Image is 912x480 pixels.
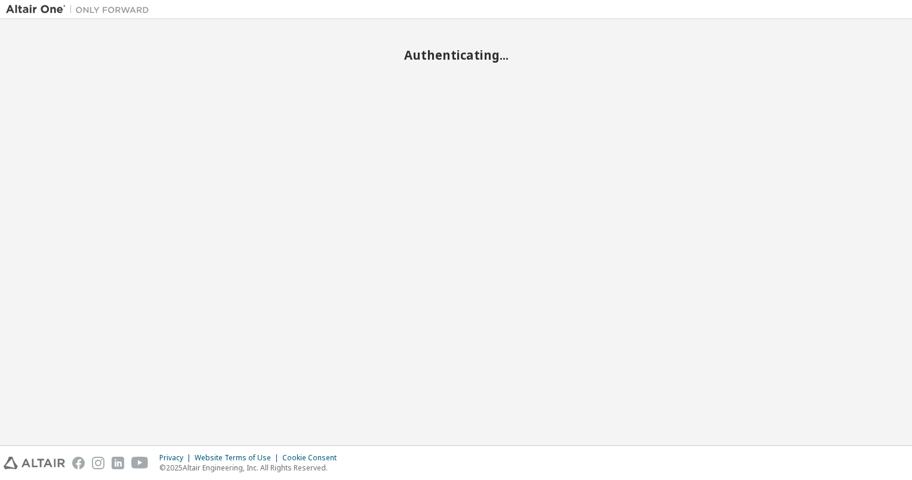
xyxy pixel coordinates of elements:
[159,453,195,463] div: Privacy
[112,457,124,469] img: linkedin.svg
[92,457,104,469] img: instagram.svg
[4,457,65,469] img: altair_logo.svg
[72,457,85,469] img: facebook.svg
[131,457,149,469] img: youtube.svg
[282,453,344,463] div: Cookie Consent
[6,4,155,16] img: Altair One
[159,463,344,473] p: © 2025 Altair Engineering, Inc. All Rights Reserved.
[6,47,906,63] h2: Authenticating...
[195,453,282,463] div: Website Terms of Use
